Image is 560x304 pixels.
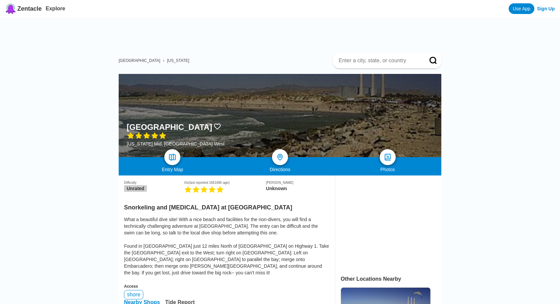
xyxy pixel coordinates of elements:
h1: [GEOGRAPHIC_DATA] [127,123,212,132]
div: Unknown [266,186,330,191]
img: Zentacle logo [5,3,16,14]
span: Unrated [124,185,147,192]
a: map [164,149,180,165]
a: Explore [46,6,65,11]
input: Enter a city, state, or country [338,57,420,64]
img: directions [276,153,284,161]
a: [GEOGRAPHIC_DATA] [119,58,160,63]
img: photos [384,153,392,161]
div: What a beautiful dive site! With a nice beach and facilities for the non-divers, you will find a ... [124,216,330,276]
div: Access [124,284,330,289]
a: photos [380,149,396,165]
img: map [168,153,176,161]
div: Photos [334,167,441,172]
div: Difficulty [124,181,184,184]
span: › [163,58,164,63]
h2: Snorkeling and [MEDICAL_DATA] at [GEOGRAPHIC_DATA] [124,200,330,211]
div: Other Locations Nearby [341,276,441,282]
div: shore [124,290,143,299]
span: Zentacle [17,5,42,12]
a: Use App [509,3,534,14]
div: [US_STATE] Mid, [GEOGRAPHIC_DATA] West [127,141,225,147]
div: Entry Map [119,167,226,172]
div: [PERSON_NAME] [266,181,330,184]
a: Zentacle logoZentacle [5,3,42,14]
div: Directions [226,167,334,172]
a: [US_STATE] [167,58,189,63]
a: Sign Up [537,6,555,11]
div: Viz (last reported 166168h ago) [184,181,266,184]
